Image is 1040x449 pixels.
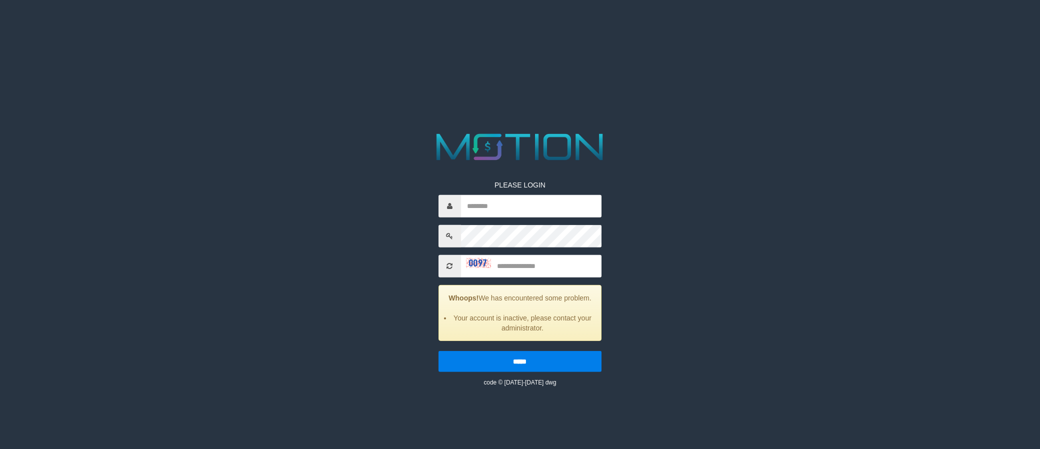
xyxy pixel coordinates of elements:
[466,258,491,268] img: captcha
[483,379,556,386] small: code © [DATE]-[DATE] dwg
[451,313,594,333] li: Your account is inactive, please contact your administrator.
[448,294,478,302] strong: Whoops!
[429,129,611,165] img: MOTION_logo.png
[438,285,602,341] div: We has encountered some problem.
[438,180,602,190] p: PLEASE LOGIN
